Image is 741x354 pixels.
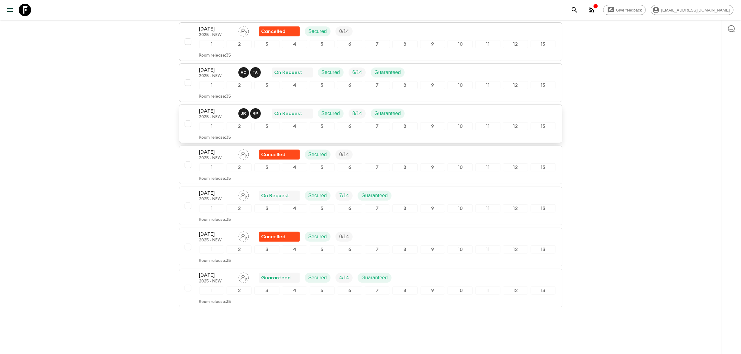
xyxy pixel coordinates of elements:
div: 1 [199,245,224,254]
p: Secured [308,28,327,35]
button: menu [4,4,16,16]
div: 7 [365,245,390,254]
p: 2025 - NEW [199,33,233,38]
button: search adventures [568,4,581,16]
div: 8 [392,286,418,295]
div: 6 [337,40,362,48]
button: [DATE]2025 - NEWAssign pack leaderOn RequestSecuredTrip FillGuaranteed12345678910111213Room relea... [179,187,562,225]
div: 8 [392,81,418,89]
div: 6 [337,204,362,212]
div: 3 [254,81,279,89]
div: 9 [420,163,445,171]
div: 5 [310,245,335,254]
div: Trip Fill [335,150,353,160]
p: 0 / 14 [339,151,349,158]
p: J R [241,111,246,116]
p: Secured [308,274,327,282]
div: 13 [531,286,556,295]
div: 4 [282,245,307,254]
div: 2 [227,122,252,130]
button: JRRP [238,108,262,119]
div: 8 [392,40,418,48]
p: 2025 - NEW [199,279,233,284]
div: 11 [475,40,500,48]
div: 10 [448,40,473,48]
div: 11 [475,245,500,254]
p: A C [241,70,246,75]
div: 11 [475,204,500,212]
button: [DATE]2025 - NEWAssign pack leaderFlash Pack cancellationSecuredTrip Fill12345678910111213Room re... [179,228,562,266]
p: On Request [261,192,289,199]
div: 8 [392,163,418,171]
div: Trip Fill [335,191,353,201]
p: On Request [274,69,302,76]
div: 12 [503,204,528,212]
span: Johan Roslan, Roy Phang [238,110,262,115]
div: 12 [503,245,528,254]
p: 7 / 14 [339,192,349,199]
p: Secured [321,69,340,76]
div: 1 [199,122,224,130]
div: 5 [310,122,335,130]
div: 9 [420,40,445,48]
p: [DATE] [199,272,233,279]
p: 2025 - NEW [199,197,233,202]
span: [EMAIL_ADDRESS][DOMAIN_NAME] [658,8,733,12]
div: Flash Pack cancellation [259,232,300,242]
div: 6 [337,286,362,295]
div: 8 [392,122,418,130]
div: 10 [448,81,473,89]
p: 4 / 14 [339,274,349,282]
div: 7 [365,81,390,89]
div: 9 [420,286,445,295]
p: Room release: 35 [199,135,231,140]
p: R P [253,111,258,116]
p: Room release: 35 [199,94,231,99]
div: 7 [365,204,390,212]
div: 12 [503,163,528,171]
p: 6 / 14 [352,69,362,76]
p: 2025 - NEW [199,74,233,79]
div: 5 [310,40,335,48]
div: 13 [531,40,556,48]
div: 4 [282,163,307,171]
div: 5 [310,163,335,171]
p: Secured [308,151,327,158]
p: 0 / 14 [339,233,349,240]
p: Room release: 35 [199,176,231,181]
p: Cancelled [261,233,286,240]
div: Trip Fill [335,232,353,242]
div: 7 [365,122,390,130]
button: [DATE]2025 - NEWAssign pack leaderFlash Pack cancellationSecuredTrip Fill12345678910111213Room re... [179,22,562,61]
div: Secured [305,191,331,201]
div: Trip Fill [335,273,353,283]
p: Guaranteed [261,274,291,282]
p: T A [253,70,258,75]
div: Trip Fill [349,109,366,119]
p: [DATE] [199,148,233,156]
span: Assign pack leader [238,151,249,156]
span: Assign pack leader [238,192,249,197]
button: [DATE]2025 - NEWJohan Roslan, Roy PhangOn RequestSecuredTrip FillGuaranteed12345678910111213Room ... [179,105,562,143]
div: 13 [531,81,556,89]
div: 3 [254,163,279,171]
div: 4 [282,286,307,295]
div: 5 [310,286,335,295]
div: 10 [448,286,473,295]
div: 2 [227,163,252,171]
div: 9 [420,81,445,89]
div: 1 [199,286,224,295]
div: 2 [227,286,252,295]
button: [DATE]2025 - NEWAssign pack leaderGuaranteedSecuredTrip FillGuaranteed12345678910111213Room relea... [179,269,562,307]
p: [DATE] [199,107,233,115]
div: 4 [282,204,307,212]
span: Give feedback [613,8,645,12]
div: 3 [254,122,279,130]
div: 3 [254,204,279,212]
div: 1 [199,204,224,212]
button: [DATE]2025 - NEWAlvin Chin Chun Wei, Tiyon Anak JunaOn RequestSecuredTrip FillGuaranteed123456789... [179,63,562,102]
div: 2 [227,40,252,48]
div: 10 [448,163,473,171]
div: Secured [305,273,331,283]
div: 3 [254,40,279,48]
